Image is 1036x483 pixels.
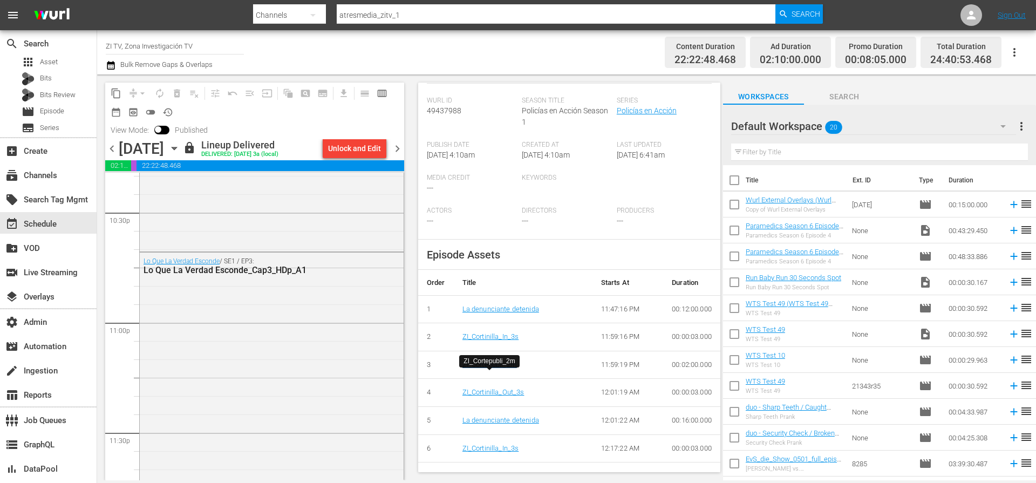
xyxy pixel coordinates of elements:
[40,57,58,67] span: Asset
[944,192,1004,217] td: 00:15:00.000
[5,193,18,206] span: Search Tag Mgmt
[746,310,843,317] div: WTS Test 49
[462,444,519,452] a: ZI_Cortinilla_In_3s
[276,83,297,104] span: Refresh All Search Blocks
[944,243,1004,269] td: 00:48:33.886
[1008,199,1020,210] svg: Add to Schedule
[930,39,992,54] div: Total Duration
[848,295,915,321] td: None
[746,325,785,334] a: WTS Test 49
[746,413,843,420] div: Sharp Teeth Prank
[746,362,785,369] div: WTS Test 10
[592,270,664,296] th: Starts At
[944,347,1004,373] td: 00:00:29.963
[418,270,454,296] th: Order
[169,126,213,134] span: Published
[1008,250,1020,262] svg: Add to Schedule
[617,106,677,115] a: Policías en Acción
[848,451,915,477] td: 8285
[418,295,454,323] td: 1
[1020,223,1033,236] span: reorder
[663,295,720,323] td: 00:12:00.000
[746,248,843,264] a: Paramedics Season 6 Episode 4 - Nine Now
[427,174,516,182] span: Media Credit
[617,141,706,149] span: Last Updated
[5,145,18,158] span: Create
[427,207,516,215] span: Actors
[131,160,137,171] span: 00:08:05.000
[663,270,720,296] th: Duration
[746,165,847,195] th: Title
[848,347,915,373] td: None
[746,300,833,316] a: WTS Test 49 (WTS Test 49 (00:00:00))
[373,85,391,102] span: Week Calendar View
[22,56,35,69] span: Asset
[848,321,915,347] td: None
[663,406,720,434] td: 00:16:00.000
[427,97,516,105] span: Wurl Id
[746,403,831,419] a: duo - Sharp Teeth / Caught Cheating
[1008,458,1020,470] svg: Add to Schedule
[1020,431,1033,444] span: reorder
[1008,354,1020,366] svg: Add to Schedule
[352,83,373,104] span: Day Calendar View
[522,97,611,105] span: Season Title
[746,274,841,282] a: Run Baby Run 30 Seconds Spot
[5,169,18,182] span: Channels
[427,248,500,261] span: Episode Assets
[848,269,915,295] td: None
[462,416,539,424] a: La denunciante detenida
[617,216,623,225] span: ---
[5,266,18,279] span: Live Streaming
[592,323,664,351] td: 11:59:16 PM
[5,364,18,377] span: Ingestion
[111,88,121,99] span: content_copy
[522,216,528,225] span: ---
[144,257,347,275] div: / SE1 / EP3:
[617,207,706,215] span: Producers
[125,85,151,102] span: Remove Gaps & Overlaps
[418,406,454,434] td: 5
[848,425,915,451] td: None
[427,183,433,192] span: ---
[1008,380,1020,392] svg: Add to Schedule
[464,357,515,366] div: ZI_Cortepubli_2m
[105,160,131,171] span: 02:10:00.000
[1008,328,1020,340] svg: Add to Schedule
[1020,249,1033,262] span: reorder
[1015,120,1028,133] span: more_vert
[746,465,843,472] div: [PERSON_NAME] vs. [PERSON_NAME] - Die Liveshow
[201,139,278,151] div: Lineup Delivered
[1020,301,1033,314] span: reorder
[942,165,1007,195] th: Duration
[314,85,331,102] span: Create Series Block
[297,85,314,102] span: Create Search Block
[1015,113,1028,139] button: more_vert
[760,39,821,54] div: Ad Duration
[40,123,59,133] span: Series
[723,90,804,104] span: Workspaces
[1008,276,1020,288] svg: Add to Schedule
[5,217,18,230] span: Schedule
[845,54,906,66] span: 00:08:05.000
[746,206,843,213] div: Copy of Wurl External Overlays
[1020,457,1033,470] span: reorder
[919,353,932,366] span: Episode
[674,54,736,66] span: 22:22:48.468
[462,305,539,313] a: La denunciante detenida
[107,104,125,121] span: Month Calendar View
[5,242,18,255] span: VOD
[919,405,932,418] span: Episode
[1020,405,1033,418] span: reorder
[119,140,164,158] div: [DATE]
[1008,432,1020,444] svg: Add to Schedule
[746,258,843,265] div: Paramedics Season 6 Episode 4
[746,387,785,394] div: WTS Test 49
[391,142,404,155] span: chevron_right
[168,85,186,102] span: Select an event to delete
[22,105,35,118] span: Episode
[328,139,381,158] div: Unlock and Edit
[107,85,125,102] span: Copy Lineup
[40,90,76,100] span: Bits Review
[944,269,1004,295] td: 00:00:30.167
